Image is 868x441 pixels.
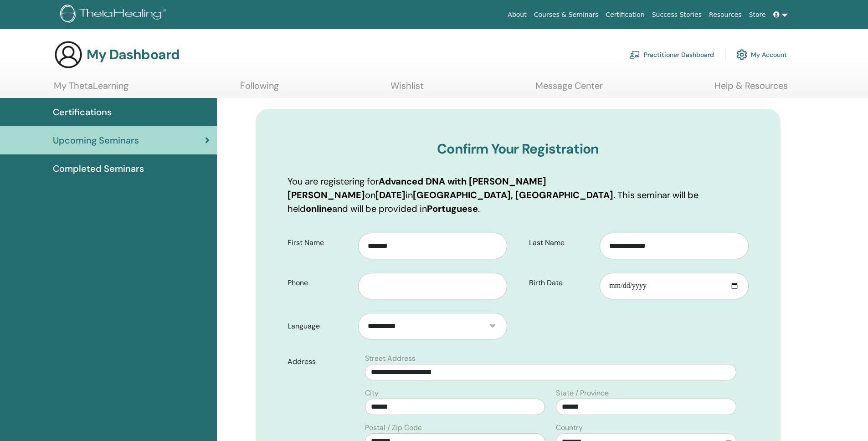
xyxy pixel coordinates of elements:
[413,189,613,201] b: [GEOGRAPHIC_DATA], [GEOGRAPHIC_DATA]
[281,234,359,251] label: First Name
[288,174,749,215] p: You are registering for on in . This seminar will be held and will be provided in .
[365,422,422,433] label: Postal / Zip Code
[736,45,787,65] a: My Account
[54,80,128,98] a: My ThetaLearning
[390,80,424,98] a: Wishlist
[556,422,583,433] label: Country
[53,133,139,147] span: Upcoming Seminars
[375,189,406,201] b: [DATE]
[535,80,603,98] a: Message Center
[365,388,379,399] label: City
[427,203,478,215] b: Portuguese
[281,318,359,335] label: Language
[53,162,144,175] span: Completed Seminars
[504,6,530,23] a: About
[629,45,714,65] a: Practitioner Dashboard
[60,5,169,25] img: logo.png
[54,40,83,69] img: generic-user-icon.jpg
[648,6,705,23] a: Success Stories
[736,47,747,62] img: cog.svg
[306,203,332,215] b: online
[87,46,180,63] h3: My Dashboard
[602,6,648,23] a: Certification
[240,80,279,98] a: Following
[522,274,600,292] label: Birth Date
[53,105,112,119] span: Certifications
[556,388,609,399] label: State / Province
[629,51,640,59] img: chalkboard-teacher.svg
[705,6,745,23] a: Resources
[522,234,600,251] label: Last Name
[365,353,416,364] label: Street Address
[281,274,359,292] label: Phone
[281,353,360,370] label: Address
[714,80,788,98] a: Help & Resources
[288,175,546,201] b: Advanced DNA with [PERSON_NAME] [PERSON_NAME]
[530,6,602,23] a: Courses & Seminars
[288,141,749,157] h3: Confirm Your Registration
[745,6,770,23] a: Store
